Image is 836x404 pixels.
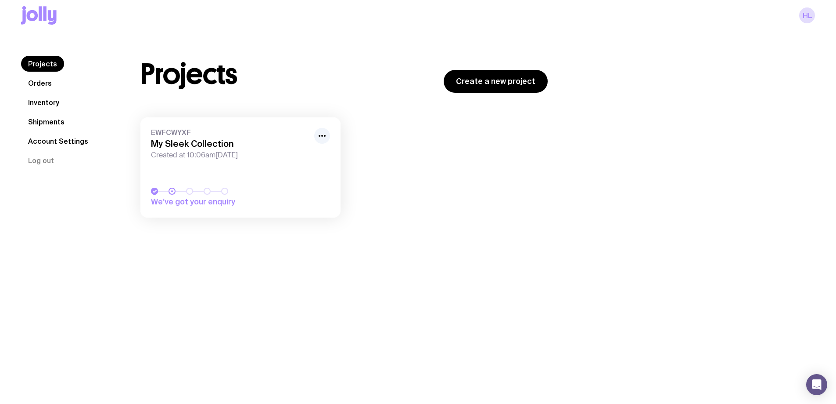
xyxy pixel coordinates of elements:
[799,7,815,23] a: HL
[151,138,309,149] h3: My Sleek Collection
[21,56,64,72] a: Projects
[21,153,61,168] button: Log out
[140,60,237,88] h1: Projects
[444,70,548,93] a: Create a new project
[21,114,72,130] a: Shipments
[21,133,95,149] a: Account Settings
[151,197,274,207] span: We’ve got your enquiry
[806,374,827,395] div: Open Intercom Messenger
[21,75,59,91] a: Orders
[151,151,309,160] span: Created at 10:06am[DATE]
[151,128,309,137] span: EWFCWYXF
[140,117,341,218] a: EWFCWYXFMy Sleek CollectionCreated at 10:06am[DATE]We’ve got your enquiry
[21,95,66,110] a: Inventory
